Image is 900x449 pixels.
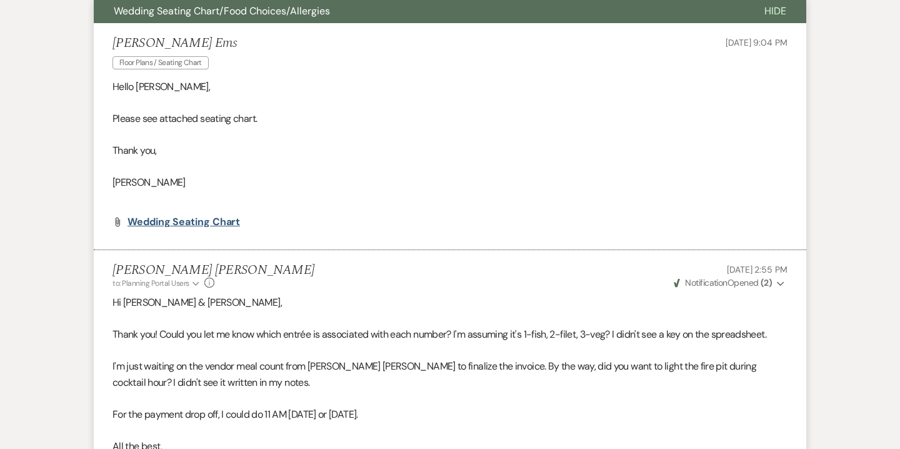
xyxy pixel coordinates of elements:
[112,174,787,191] p: [PERSON_NAME]
[112,111,787,127] p: Please see attached seating chart.
[114,4,330,18] span: Wedding Seating Chart/Food Choices/Allergies
[112,143,787,159] p: Thank you,
[112,278,189,288] span: to: Planning Portal Users
[674,277,772,288] span: Opened
[112,79,787,95] p: Hello [PERSON_NAME],
[685,277,727,288] span: Notification
[112,278,201,289] button: to: Planning Portal Users
[112,358,787,390] p: I'm just waiting on the vendor meal count from [PERSON_NAME] [PERSON_NAME] to finalize the invoic...
[727,264,787,275] span: [DATE] 2:55 PM
[726,37,787,48] span: [DATE] 9:04 PM
[764,4,786,18] span: Hide
[112,326,787,343] p: Thank you! Could you let me know which entrée is associated with each number? I'm assuming it's 1...
[127,217,240,227] a: Wedding Seating Chart
[112,36,237,51] h5: [PERSON_NAME] Ems
[112,263,314,278] h5: [PERSON_NAME] [PERSON_NAME]
[112,406,787,423] p: For the payment drop off, I could do 11 AM [DATE] or [DATE].
[761,277,772,288] strong: ( 2 )
[672,276,787,290] button: NotificationOpened (2)
[112,295,787,311] p: Hi [PERSON_NAME] & [PERSON_NAME],
[127,215,240,228] span: Wedding Seating Chart
[112,56,209,69] span: Floor Plans / Seating Chart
